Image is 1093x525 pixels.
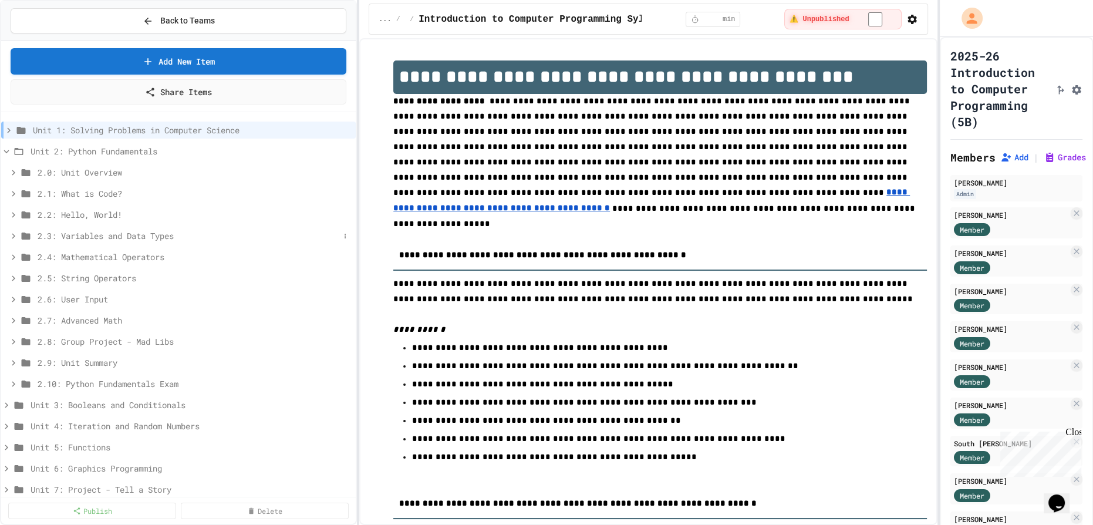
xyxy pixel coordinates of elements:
[954,438,1068,449] div: South [PERSON_NAME]
[954,400,1068,410] div: [PERSON_NAME]
[960,300,984,311] span: Member
[954,324,1068,334] div: [PERSON_NAME]
[954,189,976,199] div: Admin
[379,15,392,24] span: ...
[5,5,81,75] div: Chat with us now!Close
[954,177,1079,188] div: [PERSON_NAME]
[1000,152,1028,163] button: Add
[954,286,1068,297] div: [PERSON_NAME]
[38,335,351,348] span: 2.8: Group Project - Mad Libs
[31,420,351,432] span: Unit 4: Iteration and Random Numbers
[954,362,1068,372] div: [PERSON_NAME]
[38,272,351,284] span: 2.5: String Operators
[31,483,351,496] span: Unit 7: Project - Tell a Story
[960,490,984,501] span: Member
[8,503,176,519] a: Publish
[1054,82,1066,96] button: Click to see fork details
[1071,82,1082,96] button: Assignment Settings
[954,514,1068,524] div: [PERSON_NAME]
[954,476,1068,486] div: [PERSON_NAME]
[723,15,736,24] span: min
[38,187,351,200] span: 2.1: What is Code?
[954,210,1068,220] div: [PERSON_NAME]
[960,376,984,387] span: Member
[960,338,984,349] span: Member
[38,293,351,305] span: 2.6: User Input
[38,230,339,242] span: 2.3: Variables and Data Types
[950,48,1050,130] h1: 2025-26 Introduction to Computer Programming (5B)
[38,378,351,390] span: 2.10: Python Fundamentals Exam
[419,12,672,26] span: Introduction to Computer Programming Syllabus
[996,427,1081,477] iframe: chat widget
[1033,150,1039,164] span: |
[396,15,400,24] span: /
[339,230,351,242] button: More options
[854,12,896,26] input: publish toggle
[960,224,984,235] span: Member
[784,9,901,29] div: ⚠️ Students cannot see this content! Click the toggle to publish it and make it visible to your c...
[31,399,351,411] span: Unit 3: Booleans and Conditionals
[960,262,984,273] span: Member
[38,166,351,179] span: 2.0: Unit Overview
[38,251,351,263] span: 2.4: Mathematical Operators
[31,145,351,157] span: Unit 2: Python Fundamentals
[960,415,984,425] span: Member
[33,124,351,136] span: Unit 1: Solving Problems in Computer Science
[11,79,346,105] a: Share Items
[949,5,986,32] div: My Account
[38,356,351,369] span: 2.9: Unit Summary
[38,208,351,221] span: 2.2: Hello, World!
[954,248,1068,258] div: [PERSON_NAME]
[410,15,414,24] span: /
[38,314,351,327] span: 2.7: Advanced Math
[950,149,996,166] h2: Members
[11,48,346,75] a: Add New Item
[31,441,351,453] span: Unit 5: Functions
[181,503,349,519] a: Delete
[790,15,849,24] span: ⚠️ Unpublished
[31,462,351,474] span: Unit 6: Graphics Programming
[160,15,215,27] span: Back to Teams
[960,452,984,463] span: Member
[11,8,346,33] button: Back to Teams
[1044,152,1086,163] button: Grades
[1044,478,1081,513] iframe: chat widget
